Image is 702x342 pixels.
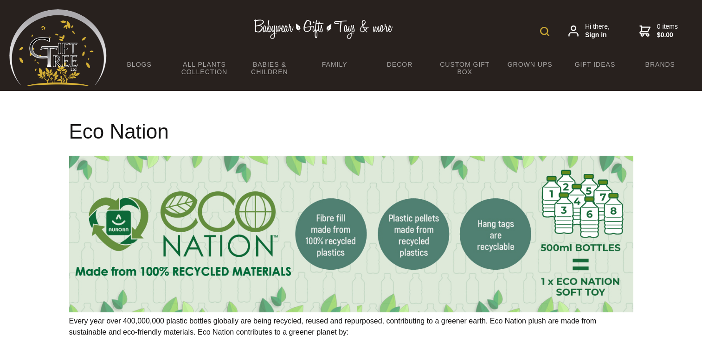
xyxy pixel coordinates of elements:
a: Hi there,Sign in [568,23,610,39]
img: Babywear - Gifts - Toys & more [254,19,393,39]
a: All Plants Collection [172,55,237,82]
a: Brands [628,55,693,74]
a: Gift Ideas [562,55,627,74]
a: 0 items$0.00 [639,23,678,39]
img: Babyware - Gifts - Toys and more... [9,9,107,86]
p: Every year over 400,000,000 plastic bottles globally are being recycled, reused and repurposed, c... [69,316,633,338]
a: Babies & Children [237,55,302,82]
a: Decor [367,55,432,74]
strong: Sign in [585,31,610,39]
a: BLOGS [107,55,172,74]
span: Hi there, [585,23,610,39]
h1: Eco Nation [69,120,633,143]
a: Grown Ups [497,55,562,74]
a: Family [302,55,367,74]
span: 0 items [657,23,678,39]
strong: $0.00 [657,31,678,39]
img: product search [540,27,549,36]
a: Custom Gift Box [432,55,497,82]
